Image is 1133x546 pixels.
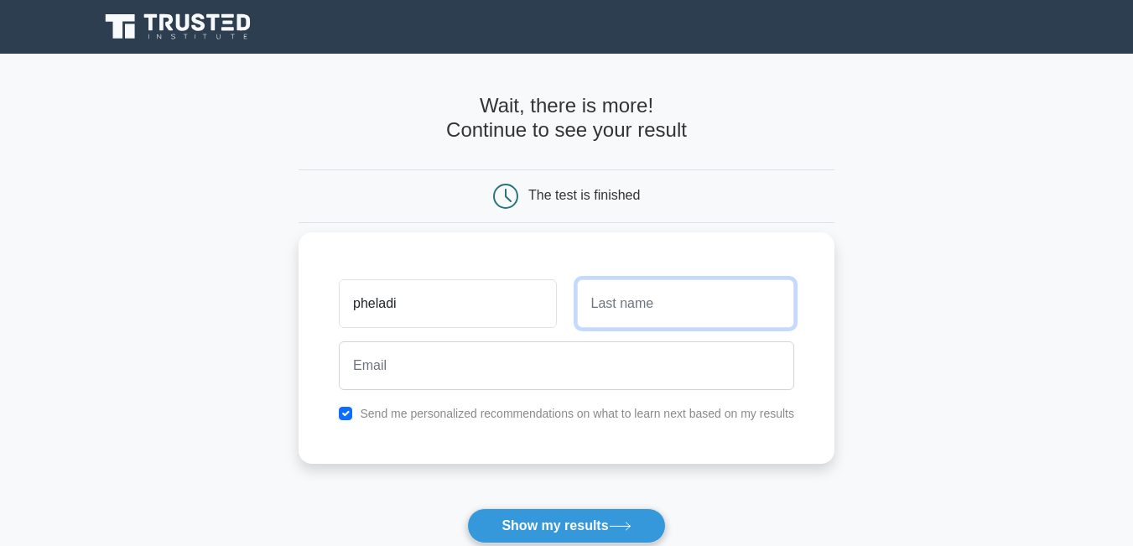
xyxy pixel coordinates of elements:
[339,341,794,390] input: Email
[339,279,556,328] input: First name
[360,407,794,420] label: Send me personalized recommendations on what to learn next based on my results
[299,94,834,143] h4: Wait, there is more! Continue to see your result
[528,188,640,202] div: The test is finished
[577,279,794,328] input: Last name
[467,508,665,543] button: Show my results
